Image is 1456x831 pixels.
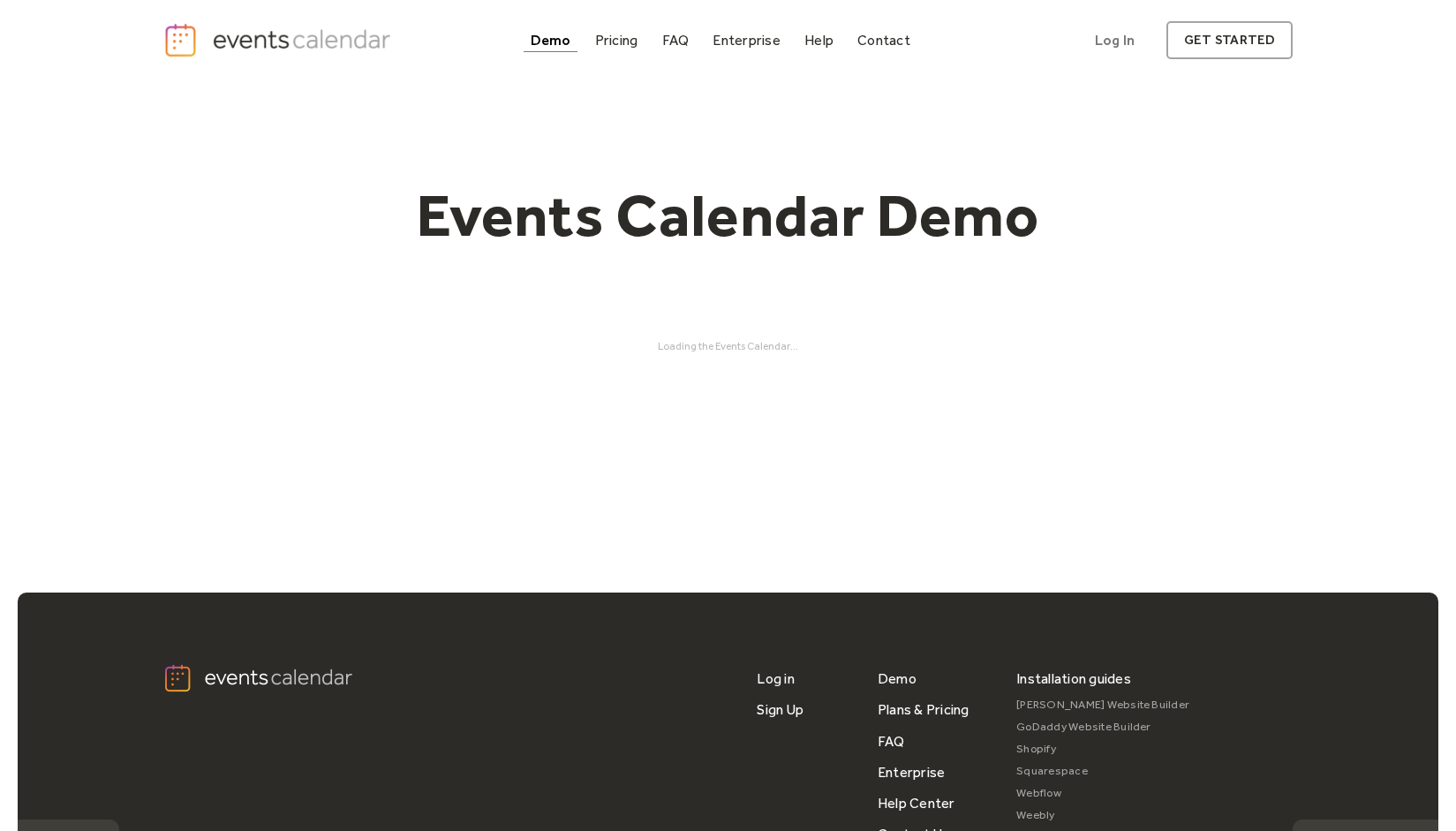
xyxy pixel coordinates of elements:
a: Weebly [1016,805,1189,827]
div: Installation guides [1016,663,1131,694]
a: FAQ [878,726,905,757]
a: Log In [1077,21,1152,59]
h1: Events Calendar Demo [389,179,1067,252]
a: get started [1166,21,1293,59]
a: [PERSON_NAME] Website Builder [1016,694,1189,716]
div: Loading the Events Calendar... [163,340,1294,352]
a: Enterprise [878,757,945,788]
a: Help Center [878,788,955,819]
div: Contact [857,35,910,45]
a: Shopify [1016,738,1189,760]
a: Plans & Pricing [878,694,969,725]
a: Sign Up [757,694,803,725]
div: Enterprise [713,35,780,45]
a: Contact [850,28,917,52]
a: Webflow [1016,782,1189,805]
a: Squarespace [1016,760,1189,782]
a: Pricing [588,28,645,52]
a: home [163,22,396,58]
div: Help [804,35,834,45]
a: Demo [878,663,917,694]
a: Enterprise [705,28,787,52]
a: Help [797,28,841,52]
a: Log in [757,663,794,694]
div: FAQ [662,35,690,45]
a: FAQ [655,28,697,52]
div: Demo [531,35,571,45]
div: Pricing [595,35,638,45]
a: GoDaddy Website Builder [1016,716,1189,738]
a: Demo [524,28,578,52]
